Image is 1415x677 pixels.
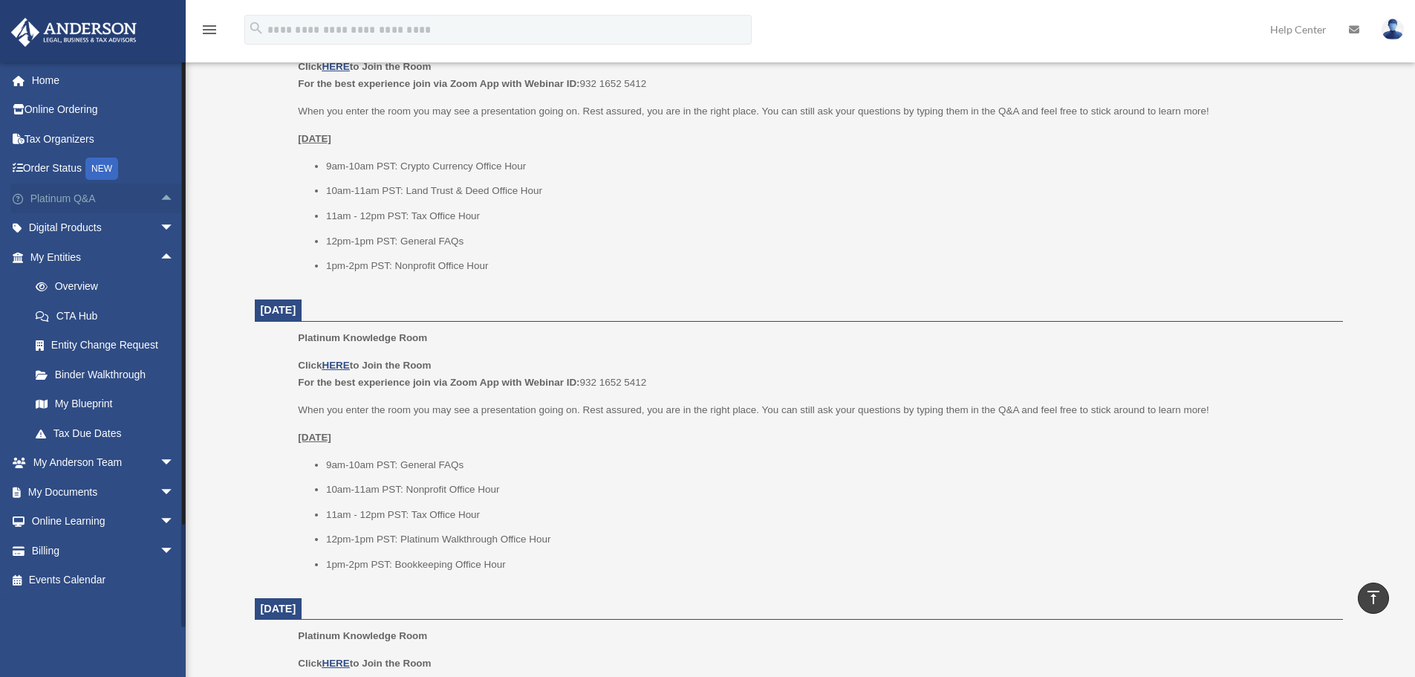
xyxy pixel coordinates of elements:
[1364,589,1382,606] i: vertical_align_top
[160,213,189,244] span: arrow_drop_down
[21,418,197,448] a: Tax Due Dates
[298,332,427,343] span: Platinum Knowledge Room
[10,566,197,595] a: Events Calendar
[298,401,1332,419] p: When you enter the room you may see a presentation going on. Rest assured, you are in the right p...
[248,20,264,36] i: search
[1358,583,1389,614] a: vertical_align_top
[85,158,118,180] div: NEW
[10,124,197,154] a: Tax Organizers
[21,272,197,302] a: Overview
[160,242,189,273] span: arrow_drop_up
[160,184,189,214] span: arrow_drop_up
[201,21,218,39] i: menu
[1382,19,1404,40] img: User Pic
[298,357,1332,392] p: 932 1652 5412
[10,184,197,213] a: Platinum Q&Aarrow_drop_up
[326,556,1333,574] li: 1pm-2pm PST: Bookkeeping Office Hour
[261,603,296,615] span: [DATE]
[10,477,197,507] a: My Documentsarrow_drop_down
[322,61,349,72] a: HERE
[10,154,197,184] a: Order StatusNEW
[298,78,579,89] b: For the best experience join via Zoom App with Webinar ID:
[298,432,331,443] u: [DATE]
[10,95,197,125] a: Online Ordering
[10,242,197,272] a: My Entitiesarrow_drop_up
[160,448,189,479] span: arrow_drop_down
[10,65,197,95] a: Home
[21,301,197,331] a: CTA Hub
[298,360,431,371] b: Click to Join the Room
[10,448,197,478] a: My Anderson Teamarrow_drop_down
[201,26,218,39] a: menu
[298,61,431,72] b: Click to Join the Room
[21,331,197,360] a: Entity Change Request
[322,658,349,669] a: HERE
[21,360,197,389] a: Binder Walkthrough
[298,58,1332,93] p: 932 1652 5412
[326,456,1333,474] li: 9am-10am PST: General FAQs
[10,536,197,566] a: Billingarrow_drop_down
[326,207,1333,225] li: 11am - 12pm PST: Tax Office Hour
[326,257,1333,275] li: 1pm-2pm PST: Nonprofit Office Hour
[326,531,1333,548] li: 12pm-1pm PST: Platinum Walkthrough Office Hour
[10,507,197,537] a: Online Learningarrow_drop_down
[326,233,1333,250] li: 12pm-1pm PST: General FAQs
[326,506,1333,524] li: 11am - 12pm PST: Tax Office Hour
[322,360,349,371] a: HERE
[261,304,296,316] span: [DATE]
[298,133,331,144] u: [DATE]
[7,18,141,47] img: Anderson Advisors Platinum Portal
[21,389,197,419] a: My Blueprint
[326,182,1333,200] li: 10am-11am PST: Land Trust & Deed Office Hour
[298,377,579,388] b: For the best experience join via Zoom App with Webinar ID:
[298,658,431,669] b: Click to Join the Room
[160,536,189,566] span: arrow_drop_down
[326,481,1333,499] li: 10am-11am PST: Nonprofit Office Hour
[298,103,1332,120] p: When you enter the room you may see a presentation going on. Rest assured, you are in the right p...
[160,477,189,508] span: arrow_drop_down
[160,507,189,537] span: arrow_drop_down
[10,213,197,243] a: Digital Productsarrow_drop_down
[326,158,1333,175] li: 9am-10am PST: Crypto Currency Office Hour
[298,630,427,641] span: Platinum Knowledge Room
